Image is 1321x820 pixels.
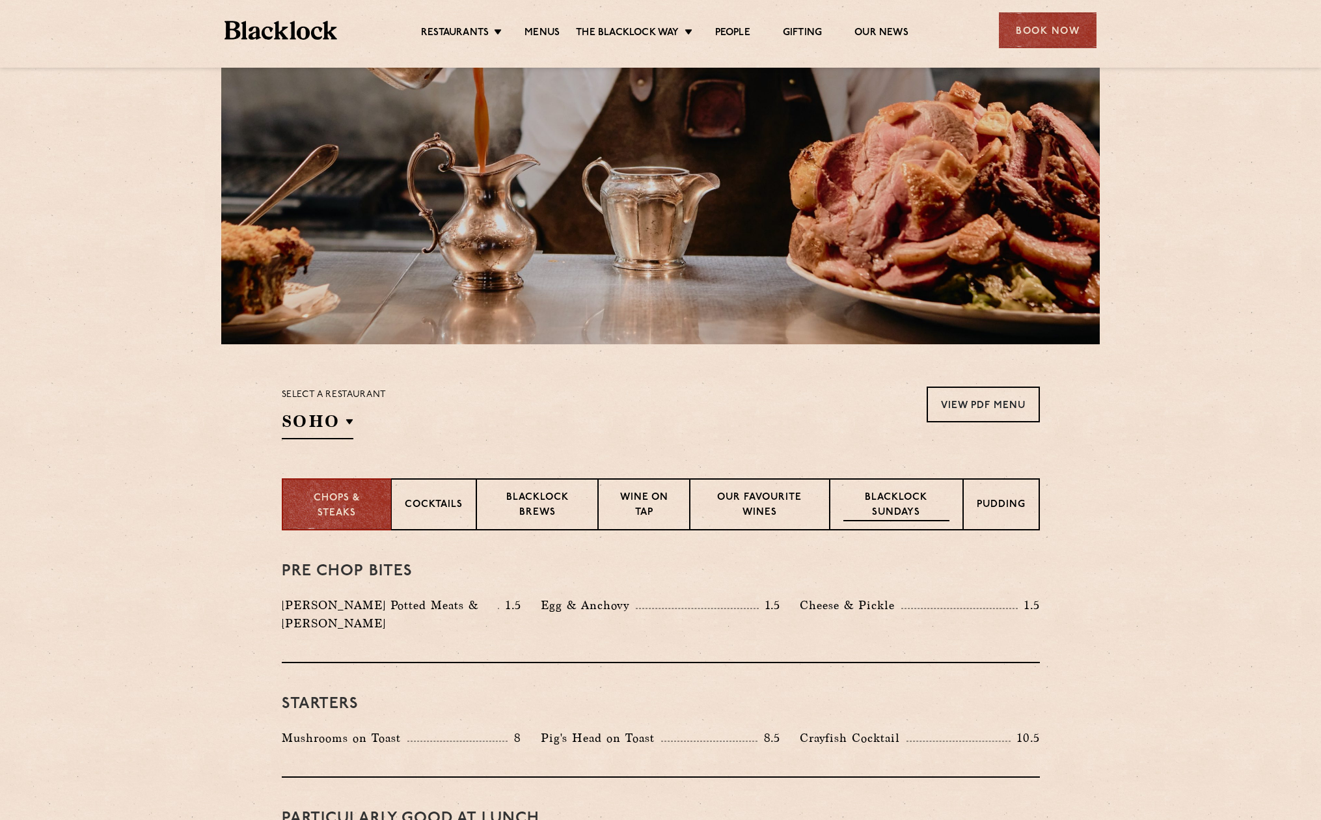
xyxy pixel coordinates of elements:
[1011,730,1039,746] p: 10.5
[508,730,521,746] p: 8
[783,27,822,41] a: Gifting
[405,498,463,514] p: Cocktails
[282,729,407,747] p: Mushrooms on Toast
[576,27,679,41] a: The Blacklock Way
[800,729,906,747] p: Crayfish Cocktail
[282,596,498,633] p: [PERSON_NAME] Potted Meats & [PERSON_NAME]
[282,563,1040,580] h3: Pre Chop Bites
[927,387,1040,422] a: View PDF Menu
[541,729,661,747] p: Pig's Head on Toast
[1018,597,1040,614] p: 1.5
[854,27,908,41] a: Our News
[999,12,1096,48] div: Book Now
[296,491,377,521] p: Chops & Steaks
[421,27,489,41] a: Restaurants
[282,387,387,403] p: Select a restaurant
[800,596,901,614] p: Cheese & Pickle
[612,491,675,521] p: Wine on Tap
[225,21,337,40] img: BL_Textured_Logo-footer-cropped.svg
[977,498,1026,514] p: Pudding
[715,27,750,41] a: People
[490,491,585,521] p: Blacklock Brews
[541,596,636,614] p: Egg & Anchovy
[282,696,1040,713] h3: Starters
[499,597,521,614] p: 1.5
[524,27,560,41] a: Menus
[703,491,816,521] p: Our favourite wines
[843,491,949,521] p: Blacklock Sundays
[757,730,781,746] p: 8.5
[282,410,353,439] h2: SOHO
[759,597,781,614] p: 1.5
